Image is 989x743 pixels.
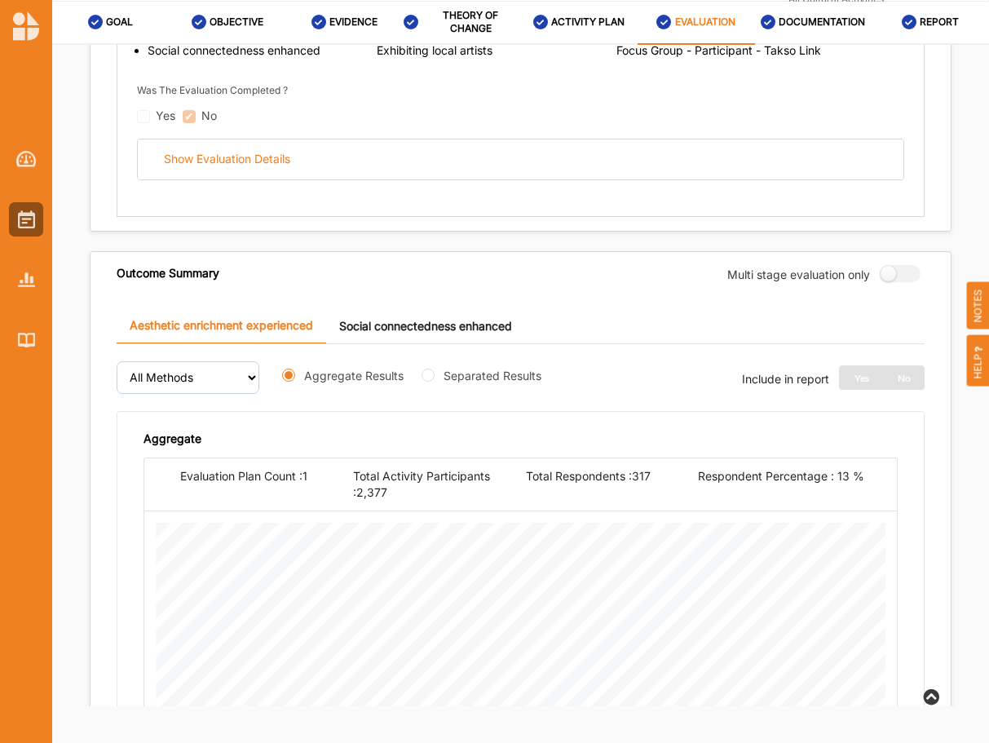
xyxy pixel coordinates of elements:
[9,323,43,357] a: Library
[304,367,404,384] label: Aggregate Results
[444,367,541,384] label: Separated Results
[422,9,520,35] label: THEORY OF CHANGE
[180,468,353,484] div: Evaluation Plan Count : 1
[9,263,43,297] a: Reports
[9,142,43,176] a: Dashboard
[117,265,219,282] div: Outcome Summary
[18,333,35,347] img: Library
[727,268,870,282] label: Multi stage evaluation only
[148,43,377,58] li: Social connectedness enhanced
[18,272,35,286] img: Reports
[13,11,39,41] img: logo
[742,371,829,390] div: Include in report
[210,15,263,29] label: OBJECTIVE
[329,15,377,29] label: EVIDENCE
[326,308,525,343] a: Social connectedness enhanced
[616,43,856,58] span: Focus Group - Participant - Takso Link
[698,468,871,484] div: Respondent Percentage : 13 %
[353,468,526,501] div: Total Activity Participants : 2,377
[164,152,290,166] div: Show Evaluation Details
[9,202,43,237] a: Activities
[526,468,699,484] div: Total Respondents : 317
[377,43,616,58] span: Exhibiting local artists
[675,15,735,29] label: EVALUATION
[16,151,37,167] img: Dashboard
[117,308,326,343] a: Aesthetic enrichment experienced
[920,15,959,29] label: REPORT
[18,210,35,228] img: Activities
[551,15,625,29] label: ACTIVITY PLAN
[779,15,865,29] label: DOCUMENTATION
[106,15,133,29] label: GOAL
[143,431,898,458] div: Aggregate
